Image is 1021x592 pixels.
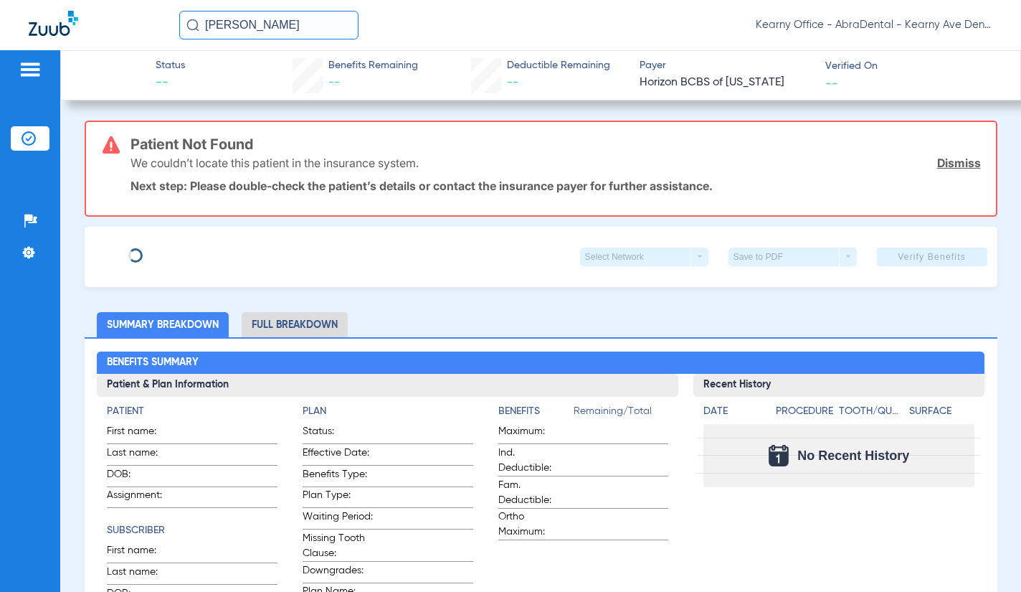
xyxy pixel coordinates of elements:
p: We couldn’t locate this patient in the insurance system. [130,156,419,170]
span: Maximum: [498,424,569,443]
span: -- [507,77,518,88]
span: Kearny Office - AbraDental - Kearny Ave Dental, LLC - Kearny General [756,18,992,32]
span: Status [156,58,185,73]
h4: Date [703,404,764,419]
h3: Patient Not Found [130,137,981,151]
li: Summary Breakdown [97,312,229,337]
span: No Recent History [797,448,909,463]
span: -- [156,74,185,92]
img: hamburger-icon [19,61,42,78]
span: Fam. Deductible: [498,478,569,508]
span: -- [825,75,838,90]
h4: Patient [107,404,277,419]
span: Plan Type: [303,488,373,507]
h4: Benefits [498,404,574,419]
app-breakdown-title: Procedure [776,404,834,424]
img: Calendar [769,445,789,466]
span: Benefits Remaining [328,58,418,73]
h4: Surface [909,404,974,419]
span: Effective Date: [303,446,373,465]
span: DOB: [107,467,177,487]
span: -- [328,77,340,88]
iframe: Chat Widget [949,523,1021,592]
span: Waiting Period: [303,509,373,529]
span: Remaining/Total [574,404,669,424]
span: Verified On [825,59,998,74]
img: Search Icon [186,19,199,32]
span: Last name: [107,565,177,584]
h4: Subscriber [107,523,277,538]
app-breakdown-title: Benefits [498,404,574,424]
h4: Plan [303,404,473,419]
span: Status: [303,424,373,443]
span: Horizon BCBS of [US_STATE] [640,74,812,92]
span: Ind. Deductible: [498,446,569,476]
span: Deductible Remaining [507,58,610,73]
h4: Tooth/Quad [839,404,904,419]
a: Dismiss [937,156,981,170]
img: Zuub Logo [29,11,78,36]
input: Search for patients [179,11,358,39]
span: First name: [107,424,177,443]
span: First name: [107,543,177,563]
app-breakdown-title: Surface [909,404,974,424]
p: Next step: Please double-check the patient’s details or contact the insurance payer for further a... [130,179,981,193]
h3: Patient & Plan Information [97,374,678,397]
span: Benefits Type: [303,467,373,487]
span: Assignment: [107,488,177,507]
img: error-icon [103,136,120,154]
h4: Procedure [776,404,834,419]
span: Payer [640,58,812,73]
app-breakdown-title: Tooth/Quad [839,404,904,424]
h2: Benefits Summary [97,352,984,375]
span: Missing Tooth Clause: [303,531,373,561]
span: Ortho Maximum: [498,509,569,540]
span: Downgrades: [303,563,373,583]
span: Last name: [107,446,177,465]
h3: Recent History [693,374,984,397]
app-breakdown-title: Date [703,404,764,424]
li: Full Breakdown [242,312,348,337]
